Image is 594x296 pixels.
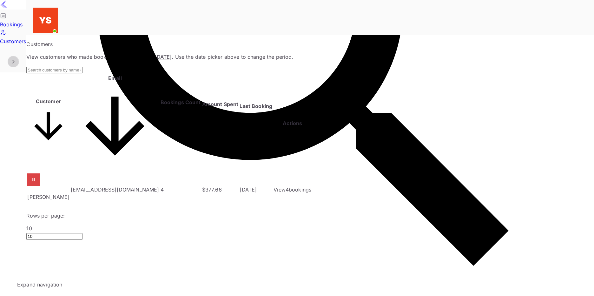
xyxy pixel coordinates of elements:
[17,281,63,288] div: Expand navigation
[27,193,69,201] p: [PERSON_NAME]
[240,103,272,144] span: Last Booking
[27,98,69,149] span: Customer
[202,101,239,146] span: Amount Spent
[33,8,58,33] img: Yandex Support
[71,75,159,172] span: Email
[71,186,159,193] p: [EMAIL_ADDRESS][DOMAIN_NAME]
[274,186,311,193] p: View 4 booking s
[8,56,19,67] button: Expand navigation
[202,186,239,193] p: $377.66
[240,186,272,193] p: [DATE]
[273,74,312,172] th: Actions
[27,173,40,186] img: Ivan Ivanov
[26,212,594,219] p: Rows per page:
[161,186,201,193] p: 4
[26,225,594,232] div: 10
[26,67,82,73] input: Search customers by name or email...
[161,99,201,148] span: Bookings Count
